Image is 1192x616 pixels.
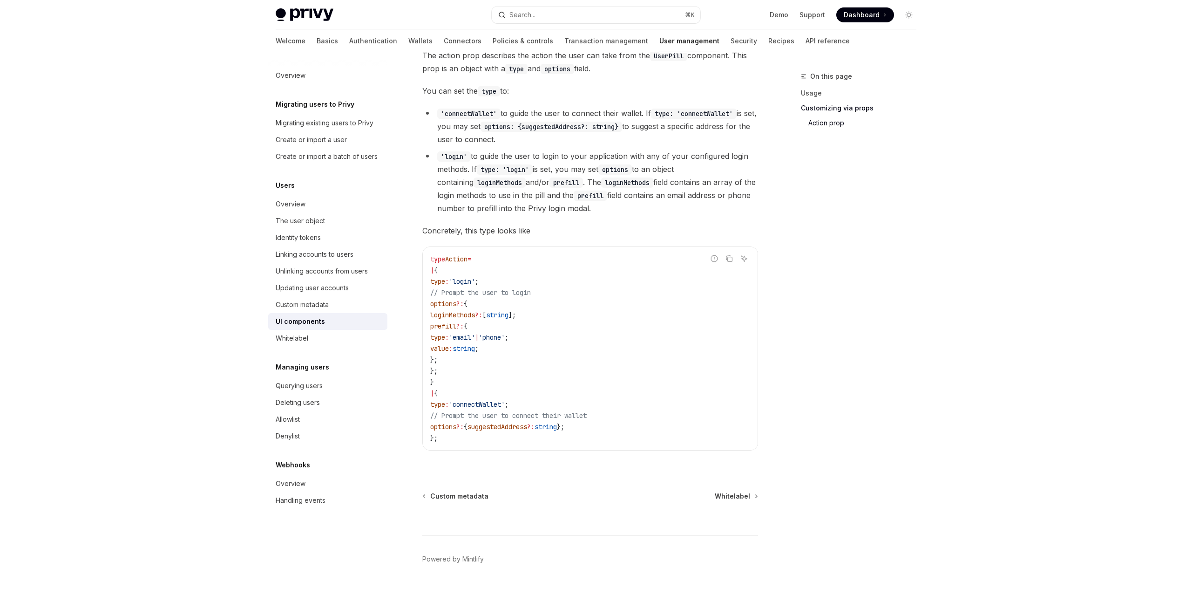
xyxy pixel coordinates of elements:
[276,8,333,21] img: light logo
[268,67,387,84] a: Overview
[449,344,453,353] span: :
[801,116,924,130] a: Action prop
[268,313,387,330] a: UI components
[276,117,373,129] div: Migrating existing users to Privy
[276,30,305,52] a: Welcome
[276,134,347,145] div: Create or import a user
[268,263,387,280] a: Unlinking accounts from users
[430,367,438,375] span: };
[268,212,387,229] a: The user object
[444,30,481,52] a: Connectors
[434,389,438,397] span: {
[276,431,300,442] div: Denylist
[836,7,894,22] a: Dashboard
[449,333,475,342] span: 'email'
[475,277,479,286] span: ;
[276,495,325,506] div: Handling events
[268,246,387,263] a: Linking accounts to users
[423,492,488,501] a: Custom metadata
[453,344,475,353] span: string
[527,423,535,431] span: ?:
[430,344,449,353] span: value
[651,109,737,119] code: type: 'connectWallet'
[268,330,387,347] a: Whitelabel
[422,554,484,564] a: Powered by Mintlify
[430,378,434,386] span: }
[801,101,924,116] a: Customizing via props
[276,362,329,373] h5: Managing users
[478,86,500,96] code: type
[810,71,852,82] span: On this page
[505,333,508,342] span: ;
[509,9,535,21] div: Search...
[276,266,368,277] div: Unlinking accounts from users
[408,30,433,52] a: Wallets
[449,277,475,286] span: 'login'
[464,322,467,330] span: {
[276,414,300,425] div: Allowlist
[276,333,308,344] div: Whitelabel
[456,300,464,308] span: ?:
[437,109,501,119] code: 'connectWallet'
[430,300,456,308] span: options
[445,333,449,342] span: :
[430,266,434,274] span: |
[422,224,758,237] span: Concretely, this type looks like
[276,99,354,110] h5: Migrating users to Privy
[430,434,438,442] span: };
[268,394,387,411] a: Deleting users
[477,164,533,175] code: type: 'login'
[268,475,387,492] a: Overview
[268,280,387,296] a: Updating user accounts
[557,423,564,431] span: };
[549,178,583,188] code: prefill
[768,30,794,52] a: Recipes
[430,322,456,330] span: prefill
[598,164,632,175] code: options
[422,84,758,97] span: You can set the to:
[276,478,305,489] div: Overview
[475,333,479,342] span: |
[430,400,445,409] span: type
[715,492,757,501] a: Whitelabel
[541,64,574,74] code: options
[276,380,323,391] div: Querying users
[467,423,527,431] span: suggestedAddress
[276,459,310,471] h5: Webhooks
[268,229,387,246] a: Identity tokens
[276,249,353,260] div: Linking accounts to users
[475,344,479,353] span: ;
[445,400,449,409] span: :
[564,30,648,52] a: Transaction management
[276,299,329,310] div: Custom metadata
[601,178,653,188] code: loginMethods
[430,277,445,286] span: type
[268,131,387,148] a: Create or import a user
[268,411,387,428] a: Allowlist
[276,215,325,226] div: The user object
[492,7,700,23] button: Open search
[535,423,557,431] span: string
[445,277,449,286] span: :
[685,11,695,19] span: ⌘ K
[801,86,924,101] a: Usage
[276,198,305,210] div: Overview
[434,266,438,274] span: {
[482,311,486,319] span: [
[650,51,687,61] code: UserPill
[437,151,471,162] code: 'login'
[268,296,387,313] a: Custom metadata
[430,333,445,342] span: type
[481,122,622,132] code: options: {suggestedAddress?: string}
[456,423,464,431] span: ?:
[844,10,880,20] span: Dashboard
[659,30,719,52] a: User management
[430,356,438,364] span: };
[574,191,607,201] code: prefill
[430,288,531,297] span: // Prompt the user to login
[268,148,387,165] a: Create or import a batch of users
[268,492,387,509] a: Handling events
[456,322,464,330] span: ?:
[475,311,482,319] span: ?:
[276,232,321,243] div: Identity tokens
